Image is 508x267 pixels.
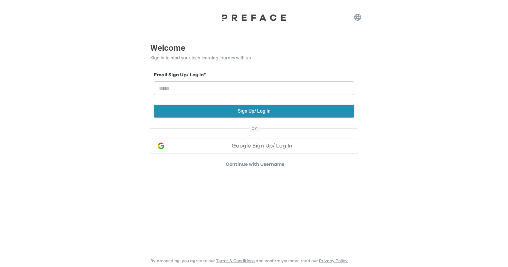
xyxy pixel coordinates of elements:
[150,42,358,54] p: Welcome
[154,105,354,117] button: Sign Up/ Log In
[219,14,289,21] img: Preface Logo
[232,143,292,149] span: Google Sign Up/ Log In
[154,71,354,79] label: Email Sign Up/ Log In *
[216,259,255,263] a: Terms & Conditions
[152,161,358,168] p: Continue with Username
[150,54,358,61] p: Sign in to start your tech learning journey with us
[150,258,349,264] p: By proceeding, you agree to our and confirm you have read our .
[249,125,260,132] span: or
[157,142,165,150] img: google login
[150,139,358,153] button: google loginGoogle Sign Up/ Log In
[319,259,348,263] a: Privacy Policy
